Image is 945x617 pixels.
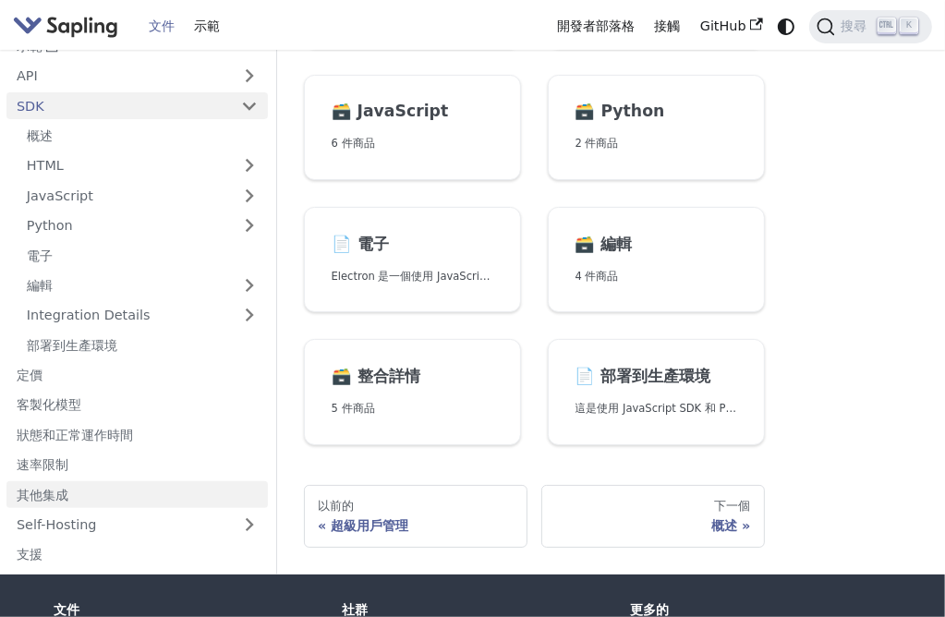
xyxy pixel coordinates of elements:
[644,12,690,41] a: 接觸
[139,12,185,41] a: 文件
[194,18,220,33] font: 示範
[17,368,42,382] font: 定價
[17,242,268,269] a: 電子
[700,18,746,33] font: GitHub
[27,128,53,143] font: 概述
[342,602,368,617] font: 社群
[332,102,352,120] font: 🗃️
[547,12,645,41] a: 開發者部落格
[304,339,521,445] a: 🗃️ 整合詳情5 件商品
[17,332,268,358] a: 部署到生產環境
[13,13,125,40] a: Sapling.ai
[575,102,738,122] h2: Python
[690,12,772,41] a: GitHub
[54,602,79,617] font: 文件
[575,235,596,253] font: 🗃️
[332,268,494,285] p: Electron 是一個使用 JavaScript、HTML 和 CSS 來建立跨平台桌面應用程式的函式庫/框架。
[575,135,738,152] p: 2 件商品
[601,367,711,385] font: 部署到生產環境
[304,207,521,313] a: 📄️ 電子Electron 是一個使用 JavaScript、HTML 和 CSS 來建立跨平台桌面應用程式的函式庫/框架。
[6,452,268,478] a: 速率限制
[601,102,665,120] font: Python
[548,339,765,445] a: 📄️ 部署到生產環境這是使用 JavaScript SDK 和 Python 後端的範例部署設定。
[27,338,117,353] font: 部署到生產環境
[6,362,268,389] a: 定價
[332,367,352,385] font: 🗃️
[601,235,633,253] font: 編輯
[17,547,42,562] font: 支援
[27,278,53,293] font: 編輯
[654,18,680,33] font: 接觸
[304,75,521,181] a: 🗃️ JavaScript6 件商品
[17,182,268,209] a: JavaScript
[332,135,494,152] p: 6 件商品
[13,13,118,40] img: Sapling.ai
[332,137,375,150] font: 6 件商品
[900,18,918,34] kbd: K
[6,63,231,90] a: API
[231,63,268,90] button: 展開側邊欄類別“API”
[17,302,268,329] a: Integration Details
[17,397,81,412] font: 客製化模型
[17,428,133,442] font: 狀態和正常運作時間
[357,367,420,385] font: 整合詳情
[6,92,231,119] a: SDK
[575,367,738,387] h2: 部署到生產環境
[714,499,750,513] font: 下一個
[841,18,866,33] font: 搜尋
[332,235,494,255] h2: 電子
[772,13,799,40] button: 在暗模式和亮模式之間切換（目前為系統模式）
[17,457,68,472] font: 速率限制
[17,68,38,83] font: API
[711,518,737,533] font: 概述
[541,485,765,548] a: 下一個概述
[184,12,230,41] a: 示範
[318,499,354,513] font: 以前的
[6,541,268,568] a: 支援
[630,602,669,617] font: 更多的
[6,392,268,418] a: 客製化模型
[17,272,231,299] a: 編輯
[231,92,268,119] button: 折疊側邊欄類別“SDK”
[357,102,449,120] font: JavaScript
[548,75,765,181] a: 🗃️ Python2 件商品
[575,367,596,385] font: 📄️
[304,485,765,548] nav: 文件頁面
[575,268,738,285] p: 4 件商品
[6,421,268,448] a: 狀態和正常運作時間
[548,207,765,313] a: 🗃️ 編輯4 件商品
[149,18,175,33] font: 文件
[231,272,268,299] button: 展開側邊欄類別“編輯”
[332,518,409,533] font: 超級用戶管理
[17,39,42,54] font: 示範
[17,123,268,150] a: 概述
[332,400,494,417] p: 5 件商品
[6,512,268,538] a: Self-Hosting
[809,10,932,43] button: 搜尋 (Command+K)
[17,212,268,239] a: Python
[332,102,494,122] h2: JavaScript
[575,402,871,415] font: 這是使用 JavaScript SDK 和 Python 後端的範例部署設定。
[575,270,619,283] font: 4 件商品
[557,18,635,33] font: 開發者部落格
[575,400,738,417] p: 這是使用 JavaScript SDK 和 Python 後端的範例部署設定。
[332,367,494,387] h2: 集成詳細信息
[17,99,44,114] font: SDK
[332,402,375,415] font: 5 件商品
[575,102,596,120] font: 🗃️
[575,137,619,150] font: 2 件商品
[17,488,68,502] font: 其他集成
[27,248,53,263] font: 電子
[6,481,268,508] a: 其他集成
[575,235,738,255] h2: 編輯
[332,235,352,253] font: 📄️
[332,270,788,283] font: Electron 是一個使用 JavaScript、HTML 和 CSS 來建立跨平台桌面應用程式的函式庫/框架。
[357,235,389,253] font: 電子
[304,485,527,548] a: 以前的超級用戶管理
[17,152,268,179] a: HTML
